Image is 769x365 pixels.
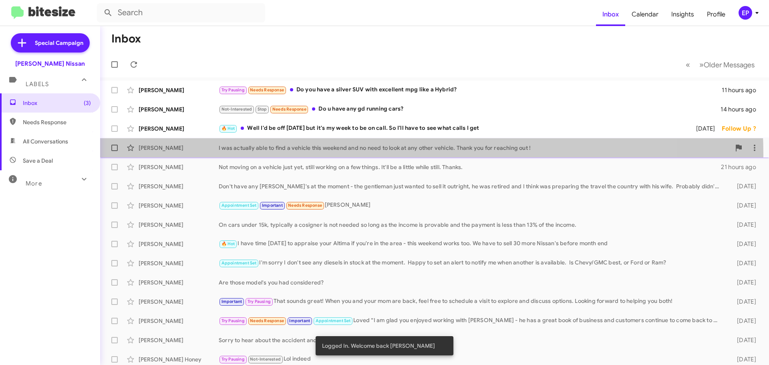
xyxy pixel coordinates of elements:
[219,316,724,325] div: Loved “I am glad you enjoyed working with [PERSON_NAME] - he has a great book of business and cus...
[111,32,141,45] h1: Inbox
[139,202,219,210] div: [PERSON_NAME]
[250,357,281,362] span: Not-Interested
[250,318,284,323] span: Needs Response
[139,125,219,133] div: [PERSON_NAME]
[665,3,701,26] a: Insights
[221,357,245,362] span: Try Pausing
[219,182,724,190] div: Don't have any [PERSON_NAME]'s at the moment - the gentleman just wanted to sell it outright, he ...
[139,105,219,113] div: [PERSON_NAME]
[219,258,724,268] div: I'm sorry I don't see any diesels in stock at the moment. Happy to set an alert to notify me when...
[221,299,242,304] span: Important
[23,157,53,165] span: Save a Deal
[139,298,219,306] div: [PERSON_NAME]
[721,163,763,171] div: 21 hours ago
[221,203,257,208] span: Appointment Set
[219,297,724,306] div: That sounds great! When you and your mom are back, feel free to schedule a visit to explore and d...
[686,60,690,70] span: «
[724,355,763,363] div: [DATE]
[139,163,219,171] div: [PERSON_NAME]
[699,60,704,70] span: »
[11,33,90,52] a: Special Campaign
[221,241,235,246] span: 🔥 Hot
[724,317,763,325] div: [DATE]
[219,221,724,229] div: On cars under 15k, typically a cosigner is not needed so long as the income is provable and the p...
[686,125,722,133] div: [DATE]
[681,56,759,73] nav: Page navigation example
[724,182,763,190] div: [DATE]
[219,85,722,95] div: Do you have a silver SUV with excellent mpg like a Hybrid?
[272,107,306,112] span: Needs Response
[23,118,91,126] span: Needs Response
[139,182,219,190] div: [PERSON_NAME]
[248,299,271,304] span: Try Pausing
[289,318,310,323] span: Important
[26,81,49,88] span: Labels
[221,260,257,266] span: Appointment Set
[139,278,219,286] div: [PERSON_NAME]
[681,56,695,73] button: Previous
[219,355,724,364] div: Lol indeed
[724,202,763,210] div: [DATE]
[739,6,752,20] div: EP
[722,86,763,94] div: 11 hours ago
[26,180,42,187] span: More
[722,125,763,133] div: Follow Up ?
[15,60,85,68] div: [PERSON_NAME] Nissan
[219,144,731,152] div: I was actually able to find a vehicle this weekend and no need to look at any other vehicle. Than...
[139,240,219,248] div: [PERSON_NAME]
[724,240,763,248] div: [DATE]
[316,318,351,323] span: Appointment Set
[258,107,267,112] span: Stop
[288,203,322,208] span: Needs Response
[139,259,219,267] div: [PERSON_NAME]
[219,239,724,248] div: I have time [DATE] to appraise your Altima if you're in the area - this weekend works too. We hav...
[724,298,763,306] div: [DATE]
[724,259,763,267] div: [DATE]
[139,221,219,229] div: [PERSON_NAME]
[732,6,760,20] button: EP
[695,56,759,73] button: Next
[221,87,245,93] span: Try Pausing
[724,336,763,344] div: [DATE]
[139,317,219,325] div: [PERSON_NAME]
[219,105,721,114] div: Do u have any gd running cars?
[625,3,665,26] a: Calendar
[221,318,245,323] span: Try Pausing
[721,105,763,113] div: 14 hours ago
[262,203,283,208] span: Important
[23,99,91,107] span: Inbox
[139,355,219,363] div: [PERSON_NAME] Honey
[35,39,83,47] span: Special Campaign
[219,278,724,286] div: Are those model's you had considered?
[596,3,625,26] a: Inbox
[84,99,91,107] span: (3)
[221,107,252,112] span: Not-Interested
[219,336,724,344] div: Sorry to hear about the accident and glad the car protected her!
[139,144,219,152] div: [PERSON_NAME]
[724,278,763,286] div: [DATE]
[219,163,721,171] div: Not moving on a vehicle just yet, still working on a few things. It'll be a little while still. T...
[704,60,755,69] span: Older Messages
[139,336,219,344] div: [PERSON_NAME]
[139,86,219,94] div: [PERSON_NAME]
[701,3,732,26] a: Profile
[219,201,724,210] div: [PERSON_NAME]
[221,126,235,131] span: 🔥 Hot
[724,221,763,229] div: [DATE]
[97,3,265,22] input: Search
[250,87,284,93] span: Needs Response
[23,137,68,145] span: All Conversations
[219,124,686,133] div: Well I'd be off [DATE] but it's my week to be on call. So I'll have to see what calls I get
[322,342,435,350] span: Logged In. Welcome back [PERSON_NAME]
